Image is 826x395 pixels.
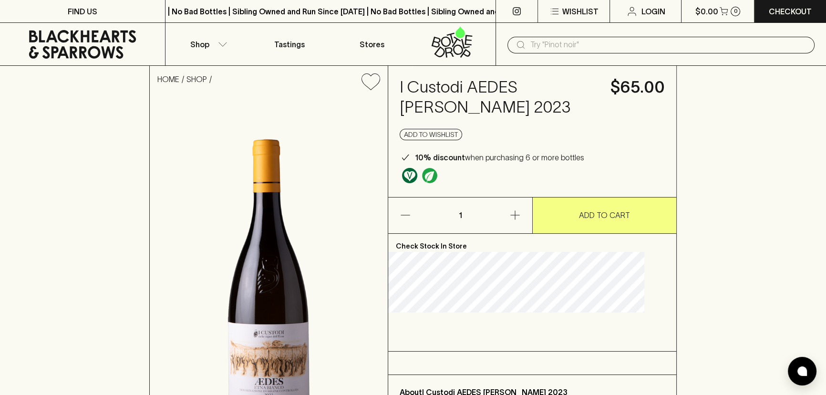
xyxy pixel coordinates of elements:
p: ADD TO CART [579,209,630,221]
a: HOME [157,75,179,83]
p: $0.00 [695,6,718,17]
a: Tastings [248,23,330,65]
img: bubble-icon [797,366,807,376]
p: Login [641,6,665,17]
p: 1 [449,197,472,233]
p: when purchasing 6 or more bottles [415,152,584,163]
a: Stores [330,23,413,65]
p: Tastings [274,39,305,50]
h4: $65.00 [610,77,665,97]
a: SHOP [186,75,207,83]
p: FIND US [68,6,97,17]
button: ADD TO CART [533,197,676,233]
a: Made without the use of any animal products. [400,166,420,186]
p: Stores [360,39,384,50]
p: Wishlist [562,6,599,17]
button: Add to wishlist [358,70,384,94]
img: Organic [422,168,437,183]
p: Checkout [769,6,812,17]
p: Shop [190,39,209,50]
h4: I Custodi AEDES [PERSON_NAME] 2023 [400,77,599,117]
p: 0 [733,9,737,14]
p: Check Stock In Store [388,234,676,252]
button: Add to wishlist [400,129,462,140]
button: Shop [165,23,248,65]
b: 10% discount [415,153,465,162]
input: Try "Pinot noir" [530,37,807,52]
img: Vegan [402,168,417,183]
a: Organic [420,166,440,186]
